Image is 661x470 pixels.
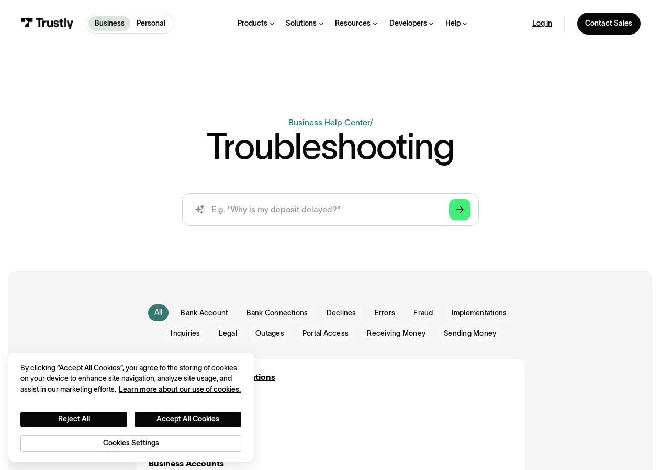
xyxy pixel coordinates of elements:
span: Legal [219,329,237,339]
input: search [182,193,479,226]
div: Help [445,19,461,28]
div: Products [238,19,267,28]
button: Cookies Settings [20,435,241,452]
span: Declines [327,308,356,319]
form: Email Form [136,303,525,342]
span: Inquiries [171,329,200,339]
span: Implementations [452,308,507,319]
a: Contact Sales [577,13,641,34]
a: More information about your privacy, opens in a new tab [119,386,241,394]
div: Developers [389,19,427,28]
div: All [154,308,163,318]
div: Contact Sales [585,19,632,28]
span: Sending Money [444,329,496,339]
p: Personal [137,18,165,29]
span: Bank Account [181,308,228,319]
img: Trustly Logo [20,18,74,29]
div: By clicking “Accept All Cookies”, you agree to the storing of cookies on your device to enhance s... [20,363,241,396]
form: Search [182,193,479,226]
a: Business [88,16,130,31]
span: Receiving Money [367,329,425,339]
div: Privacy [20,363,241,452]
button: Accept All Cookies [135,412,241,427]
p: Business [95,18,125,29]
div: Resources [335,19,371,28]
a: All [148,304,169,321]
a: Business Help Center [288,118,370,127]
a: Log in [532,19,552,28]
span: Errors [375,308,395,319]
span: Outages [255,329,284,339]
span: Portal Access [303,329,349,339]
button: Reject All [20,412,127,427]
a: Business Accounts [149,457,224,469]
h1: Troubleshooting [207,128,454,164]
a: Personal [130,16,171,31]
div: Cookie banner [8,353,254,462]
span: Fraud [413,308,433,319]
div: Solutions [286,19,317,28]
span: Bank Connections [247,308,308,319]
div: / [370,118,373,127]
